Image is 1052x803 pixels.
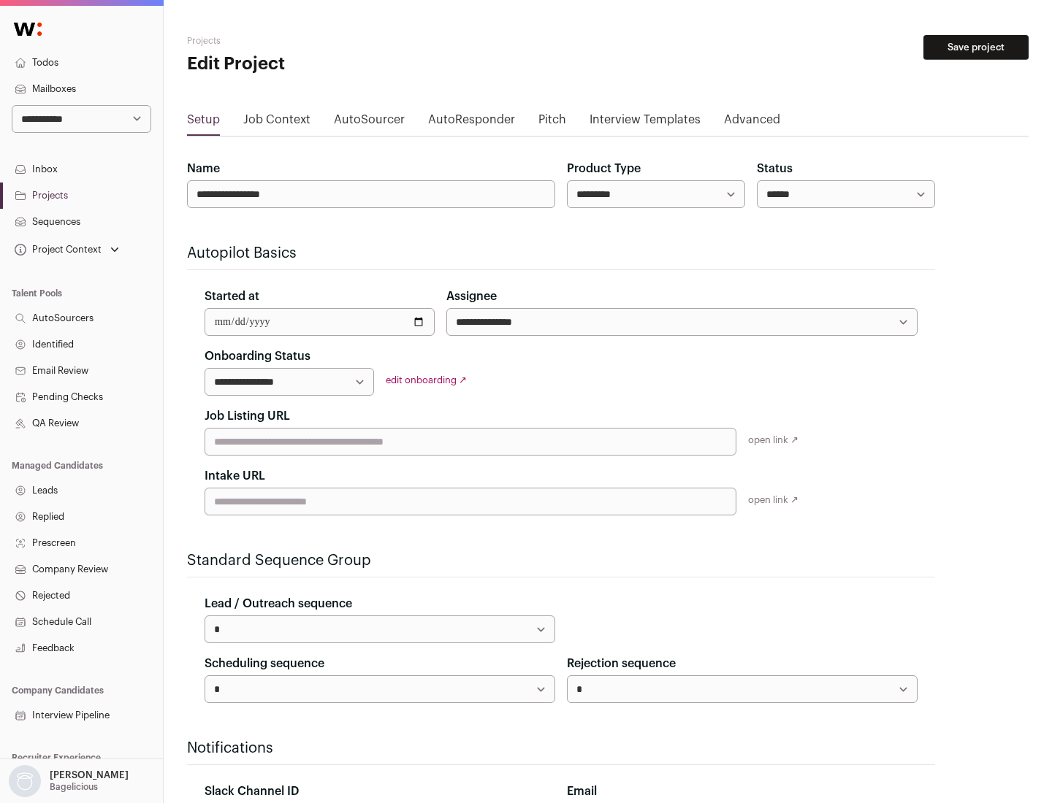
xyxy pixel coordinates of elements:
[205,288,259,305] label: Started at
[187,111,220,134] a: Setup
[205,783,299,800] label: Slack Channel ID
[334,111,405,134] a: AutoSourcer
[205,407,290,425] label: Job Listing URL
[187,53,468,76] h1: Edit Project
[187,738,935,758] h2: Notifications
[187,160,220,177] label: Name
[205,595,352,612] label: Lead / Outreach sequence
[12,244,102,255] div: Project Context
[205,655,324,672] label: Scheduling sequence
[187,35,468,47] h2: Projects
[50,769,129,781] p: [PERSON_NAME]
[567,655,676,672] label: Rejection sequence
[757,160,793,177] label: Status
[590,111,701,134] a: Interview Templates
[187,243,935,264] h2: Autopilot Basics
[446,288,497,305] label: Assignee
[538,111,566,134] a: Pitch
[243,111,310,134] a: Job Context
[428,111,515,134] a: AutoResponder
[386,375,467,385] a: edit onboarding ↗
[724,111,780,134] a: Advanced
[205,467,265,485] label: Intake URL
[567,783,918,800] div: Email
[187,550,935,571] h2: Standard Sequence Group
[9,765,41,797] img: nopic.png
[6,765,131,797] button: Open dropdown
[205,347,310,365] label: Onboarding Status
[50,781,98,793] p: Bagelicious
[567,160,641,177] label: Product Type
[923,35,1029,60] button: Save project
[12,239,122,260] button: Open dropdown
[6,15,50,44] img: Wellfound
